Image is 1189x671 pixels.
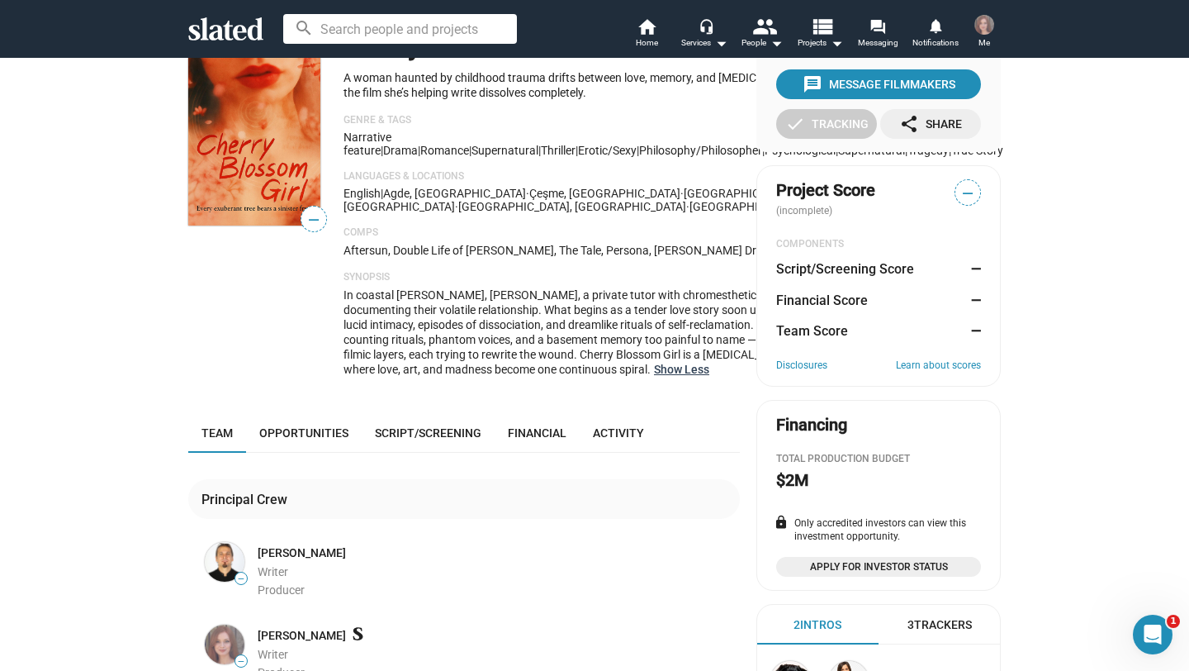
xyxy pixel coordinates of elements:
span: | [418,144,420,157]
a: Disclosures [776,359,827,373]
iframe: Intercom live chat [1133,615,1172,654]
a: Financial [495,413,580,453]
a: Learn about scores [896,359,981,373]
dd: — [965,292,981,309]
img: Cherry Blossom Girl [188,30,320,226]
span: Activity [593,426,644,440]
mat-icon: people [752,14,776,38]
div: Tracking [785,109,869,139]
span: Writer [258,565,288,578]
div: Services [681,33,727,53]
img: Dilvin Isikli [974,15,994,35]
a: Notifications [907,17,964,53]
img: Erman Kaplama [205,542,244,582]
div: Total Production budget [776,453,981,466]
span: | [469,144,471,157]
button: Share [880,109,981,139]
span: erotic/sexy [578,144,637,157]
img: Dilvin Isikli [205,625,244,664]
span: philosophy/philosopher [639,144,762,157]
mat-icon: arrow_drop_down [827,33,846,53]
p: Genre & Tags [343,114,1003,127]
span: Narrative feature [343,131,391,157]
span: Home [636,33,658,53]
mat-icon: lock [774,515,789,530]
span: English [343,187,381,200]
dd: — [965,322,981,340]
mat-icon: forum [869,18,885,34]
mat-icon: home [637,17,656,36]
h2: $2M [776,469,808,492]
span: Writer [258,648,288,661]
span: — [301,209,326,231]
div: 2 Intros [793,617,841,633]
button: Dilvin IsikliMe [964,12,1004,55]
div: Only accredited investors can view this investment opportunity. [776,517,981,544]
mat-icon: arrow_drop_down [711,33,731,53]
span: Opportunities [259,426,348,440]
span: Script/Screening [375,426,481,440]
button: Projects [791,17,849,53]
span: Me [978,33,990,53]
a: Home [618,17,675,53]
p: Comps [343,226,1003,240]
mat-icon: arrow_drop_down [766,33,786,53]
span: In coastal [PERSON_NAME], [PERSON_NAME], a private tutor with chromesthetic perception, lives wit... [343,288,1001,376]
div: Share [899,109,962,139]
mat-icon: check [785,114,805,134]
a: Team [188,413,246,453]
span: Team [201,426,233,440]
span: Thriller [541,144,576,157]
p: Languages & Locations [343,170,1003,183]
mat-icon: notifications [927,17,943,33]
span: | [381,144,383,157]
mat-icon: view_list [810,14,834,38]
span: | [538,144,541,157]
a: Script/Screening [362,413,495,453]
span: | [637,144,639,157]
button: Message Filmmakers [776,69,981,99]
mat-icon: message [803,74,822,94]
dt: Script/Screening Score [776,260,914,278]
span: [GEOGRAPHIC_DATA], [GEOGRAPHIC_DATA] [458,200,686,213]
span: [GEOGRAPHIC_DATA], [GEOGRAPHIC_DATA] [343,187,798,213]
span: Producer [258,583,305,597]
button: People [733,17,791,53]
span: [GEOGRAPHIC_DATA], [GEOGRAPHIC_DATA] [689,200,917,213]
a: Activity [580,413,657,453]
span: Messaging [858,33,898,53]
p: Aftersun, Double Life of [PERSON_NAME], The Tale, Persona, [PERSON_NAME] Drive, Black Swan, Under... [343,243,1003,259]
a: Opportunities [246,413,362,453]
a: Apply for Investor Status [776,557,981,577]
span: Project Score [776,179,875,202]
span: | [381,187,383,200]
dt: Financial Score [776,292,868,309]
span: Projects [798,33,843,53]
p: A woman haunted by childhood trauma drifts between love, memory, and [MEDICAL_DATA] — until the l... [343,70,1003,101]
span: — [235,657,247,666]
dt: Team Score [776,322,848,340]
input: Search people and projects [283,14,517,44]
a: Messaging [849,17,907,53]
button: Services [675,17,733,53]
span: Agde, [GEOGRAPHIC_DATA] [383,187,526,200]
span: · [686,200,689,213]
span: Apply for Investor Status [786,559,971,575]
span: Notifications [912,33,959,53]
span: Romance [420,144,469,157]
button: Tracking [776,109,877,139]
button: Show Less [654,362,709,377]
span: Drama [383,144,418,157]
span: | [576,144,578,157]
mat-icon: headset_mic [699,18,713,33]
p: Synopsis [343,271,1003,284]
span: 1 [1167,615,1180,628]
span: (incomplete) [776,205,836,217]
a: [PERSON_NAME] [258,545,346,561]
span: · [526,187,529,200]
div: Principal Crew [201,491,294,508]
div: Financing [776,414,847,436]
span: · [680,187,684,200]
span: — [235,574,247,583]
